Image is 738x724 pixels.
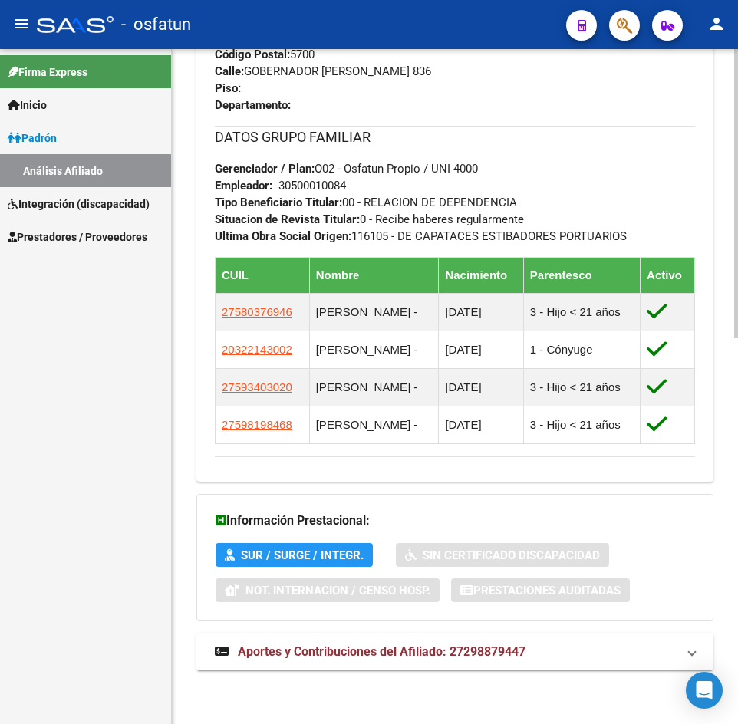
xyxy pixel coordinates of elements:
span: Prestaciones Auditadas [473,584,621,597]
th: Parentesco [523,257,640,293]
span: - osfatun [121,8,191,41]
td: 3 - Hijo < 21 años [523,406,640,443]
span: Not. Internacion / Censo Hosp. [245,584,430,597]
span: Integración (discapacidad) [8,196,150,212]
span: O02 - Osfatun Propio / UNI 4000 [215,162,478,176]
span: Inicio [8,97,47,114]
button: Sin Certificado Discapacidad [396,543,609,567]
span: 116105 - DE CAPATACES ESTIBADORES PORTUARIOS [215,229,627,243]
span: Prestadores / Proveedores [8,229,147,245]
h3: Información Prestacional: [216,510,694,531]
div: Open Intercom Messenger [686,672,723,709]
span: GOBERNADOR [PERSON_NAME] 836 [215,64,431,78]
td: [DATE] [439,406,523,443]
th: Activo [641,257,695,293]
strong: Departamento: [215,98,291,112]
span: Firma Express [8,64,87,81]
span: 5700 [215,48,315,61]
td: 1 - Cónyuge [523,331,640,368]
span: 20322143002 [222,343,292,356]
mat-icon: menu [12,15,31,33]
td: 3 - Hijo < 21 años [523,368,640,406]
span: Padrón [8,130,57,146]
th: CUIL [216,257,310,293]
th: Nacimiento [439,257,523,293]
button: Not. Internacion / Censo Hosp. [216,578,440,602]
strong: Gerenciador / Plan: [215,162,315,176]
strong: Ultima Obra Social Origen: [215,229,351,243]
td: [DATE] [439,368,523,406]
strong: Tipo Beneficiario Titular: [215,196,342,209]
button: SUR / SURGE / INTEGR. [216,543,373,567]
strong: Situacion de Revista Titular: [215,212,360,226]
span: 27598198468 [222,418,292,431]
td: 3 - Hijo < 21 años [523,293,640,331]
strong: Empleador: [215,179,272,193]
span: Sin Certificado Discapacidad [423,548,600,562]
span: 27593403020 [222,380,292,393]
span: Aportes y Contribuciones del Afiliado: 27298879447 [238,644,525,659]
span: 27580376946 [222,305,292,318]
strong: Piso: [215,81,241,95]
td: [DATE] [439,293,523,331]
button: Prestaciones Auditadas [451,578,630,602]
mat-icon: person [707,15,726,33]
strong: Código Postal: [215,48,290,61]
div: 30500010084 [278,177,346,194]
span: 00 - RELACION DE DEPENDENCIA [215,196,517,209]
td: [PERSON_NAME] - [309,293,439,331]
span: SUR / SURGE / INTEGR. [241,548,364,562]
strong: Calle: [215,64,244,78]
h3: DATOS GRUPO FAMILIAR [215,127,695,148]
mat-expansion-panel-header: Aportes y Contribuciones del Afiliado: 27298879447 [196,633,713,670]
span: 0 - Recibe haberes regularmente [215,212,524,226]
td: [PERSON_NAME] - [309,368,439,406]
td: [PERSON_NAME] - [309,331,439,368]
td: [DATE] [439,331,523,368]
td: [PERSON_NAME] - [309,406,439,443]
th: Nombre [309,257,439,293]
